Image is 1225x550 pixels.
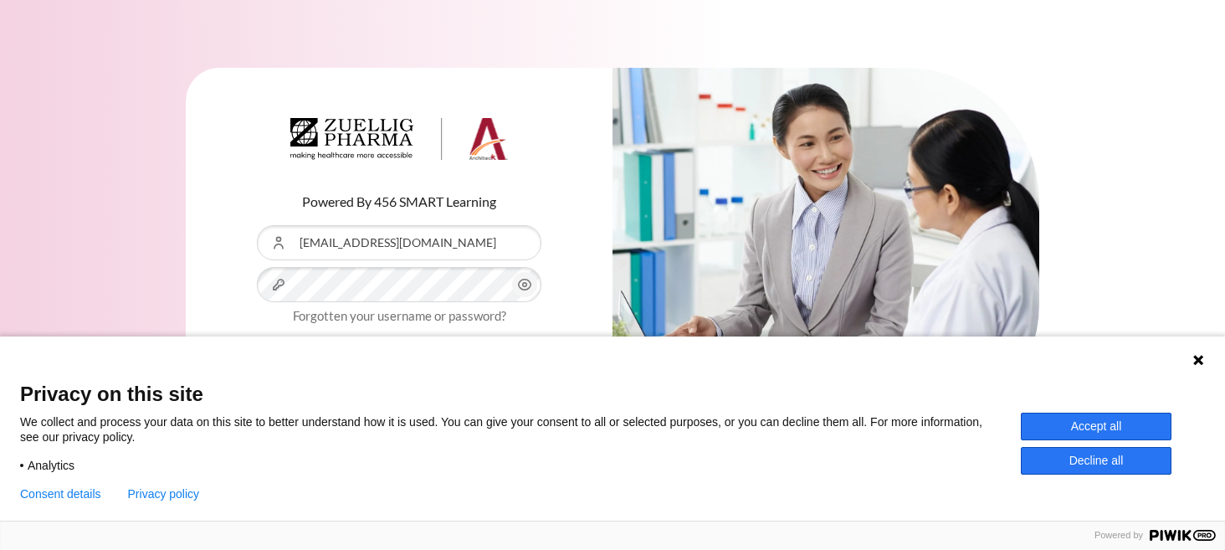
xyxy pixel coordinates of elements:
button: Accept all [1021,413,1171,440]
a: Privacy policy [128,487,200,501]
input: Username or Email Address [257,225,541,260]
p: We collect and process your data on this site to better understand how it is used. You can give y... [20,414,1021,445]
button: Decline all [1021,447,1171,475]
a: Forgotten your username or password? [293,308,506,323]
span: Privacy on this site [20,382,1205,406]
p: Powered By 456 SMART Learning [257,192,541,212]
span: Powered by [1088,530,1150,541]
button: Consent details [20,487,101,501]
a: Architeck [290,118,508,167]
span: Analytics [28,458,74,473]
img: Architeck [290,118,508,160]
